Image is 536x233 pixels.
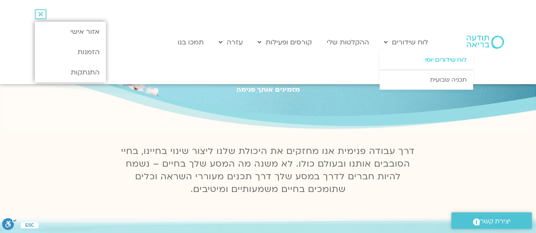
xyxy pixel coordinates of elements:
a: לוח שידורים יומי [380,50,473,70]
img: תודעה בריאה [467,36,504,48]
a: לוח שידורים [380,34,432,50]
a: אזור אישי [35,22,106,42]
a: עזרה [214,34,247,50]
p: דרך עבודה פנימית אנו מחזקים את היכולת שלנו ליצור שינוי בחיינו, בחיי הסובבים אותנו ובעולם כולו. לא... [117,145,420,196]
a: תכניה שבועית [380,70,473,90]
a: ההקלטות שלי [322,34,373,50]
a: יצירת קשר [451,212,532,229]
a: קורסים ופעילות [253,34,316,50]
a: התנתקות [35,62,106,82]
a: הזמנות [35,42,106,62]
a: תמכו בנו [173,34,208,50]
span: יצירת קשר [480,216,511,227]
